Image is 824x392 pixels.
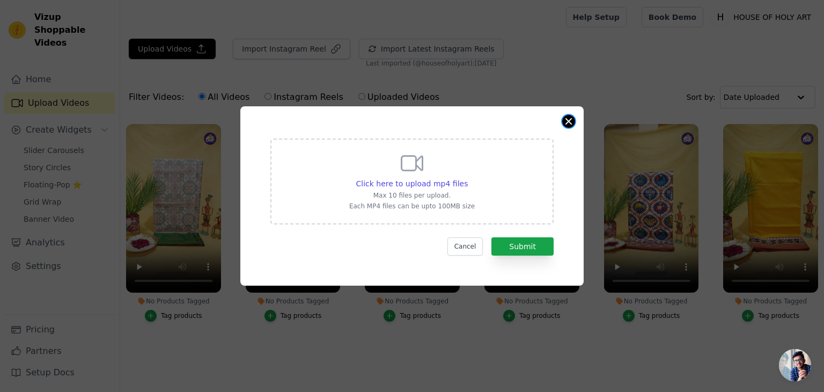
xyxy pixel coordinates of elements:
button: Close modal [562,115,575,128]
button: Submit [491,237,554,256]
span: Click here to upload mp4 files [356,179,468,188]
p: Each MP4 files can be upto 100MB size [349,202,475,210]
div: Open chat [779,349,811,381]
p: Max 10 files per upload. [349,191,475,200]
button: Cancel [447,237,483,256]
